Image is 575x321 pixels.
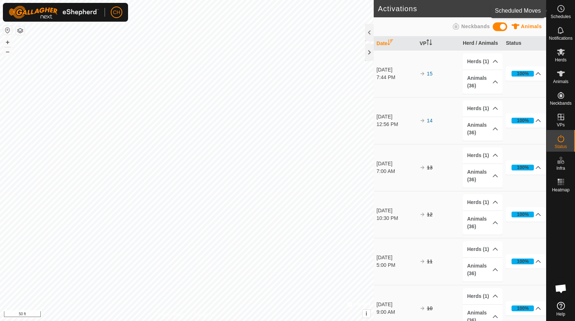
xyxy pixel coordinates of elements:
[463,288,502,304] p-accordion-header: Herds (1)
[463,258,502,282] p-accordion-header: Animals (36)
[420,259,425,264] img: arrow
[377,301,416,308] div: [DATE]
[552,188,570,192] span: Heatmap
[194,312,215,318] a: Contact Us
[531,3,539,14] span: 26
[426,40,432,46] p-sorticon: Activate to sort
[463,100,502,117] p-accordion-header: Herds (1)
[427,165,433,170] s: 13
[427,212,433,217] s: 12
[461,23,490,29] span: Neckbands
[557,123,565,127] span: VPs
[463,241,502,257] p-accordion-header: Herds (1)
[427,259,433,264] s: 11
[9,6,99,19] img: Gallagher Logo
[427,305,433,311] s: 10
[512,118,534,123] div: 100%
[556,312,565,316] span: Help
[463,211,502,235] p-accordion-header: Animals (36)
[377,66,416,74] div: [DATE]
[549,36,572,40] span: Notifications
[463,53,502,70] p-accordion-header: Herds (1)
[377,121,416,128] div: 12:56 PM
[512,259,534,264] div: 100%
[506,301,545,316] p-accordion-header: 100%
[374,36,417,51] th: Date
[377,160,416,168] div: [DATE]
[378,4,531,13] h2: Activations
[517,164,529,171] div: 100%
[506,160,545,175] p-accordion-header: 100%
[512,165,534,170] div: 100%
[506,66,545,81] p-accordion-header: 100%
[113,9,120,16] span: CH
[377,113,416,121] div: [DATE]
[158,312,185,318] a: Privacy Policy
[377,207,416,214] div: [DATE]
[420,71,425,77] img: arrow
[547,299,575,319] a: Help
[555,58,566,62] span: Herds
[512,212,534,217] div: 100%
[463,70,502,94] p-accordion-header: Animals (36)
[512,71,534,77] div: 100%
[377,74,416,81] div: 7:44 PM
[3,47,12,56] button: –
[3,38,12,47] button: +
[512,305,534,311] div: 100%
[550,14,571,19] span: Schedules
[420,212,425,217] img: arrow
[506,113,545,128] p-accordion-header: 100%
[427,118,433,123] a: 14
[503,36,546,51] th: Status
[420,165,425,170] img: arrow
[463,117,502,141] p-accordion-header: Animals (36)
[387,40,393,46] p-sorticon: Activate to sort
[377,214,416,222] div: 10:30 PM
[427,71,433,77] a: 15
[506,207,545,222] p-accordion-header: 100%
[420,305,425,311] img: arrow
[377,261,416,269] div: 5:00 PM
[363,310,370,318] button: i
[550,278,572,299] div: Open chat
[521,23,542,29] span: Animals
[463,194,502,211] p-accordion-header: Herds (1)
[553,79,569,84] span: Animals
[377,308,416,316] div: 9:00 AM
[506,254,545,269] p-accordion-header: 100%
[460,36,503,51] th: Herd / Animals
[366,311,367,317] span: i
[377,254,416,261] div: [DATE]
[554,144,567,149] span: Status
[517,211,529,218] div: 100%
[463,164,502,188] p-accordion-header: Animals (36)
[517,117,529,124] div: 100%
[517,70,529,77] div: 100%
[3,26,12,35] button: Reset Map
[517,258,529,265] div: 100%
[420,118,425,123] img: arrow
[517,305,529,312] div: 100%
[377,168,416,175] div: 7:00 AM
[16,26,25,35] button: Map Layers
[417,36,460,51] th: VP
[463,147,502,164] p-accordion-header: Herds (1)
[550,101,571,105] span: Neckbands
[556,166,565,170] span: Infra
